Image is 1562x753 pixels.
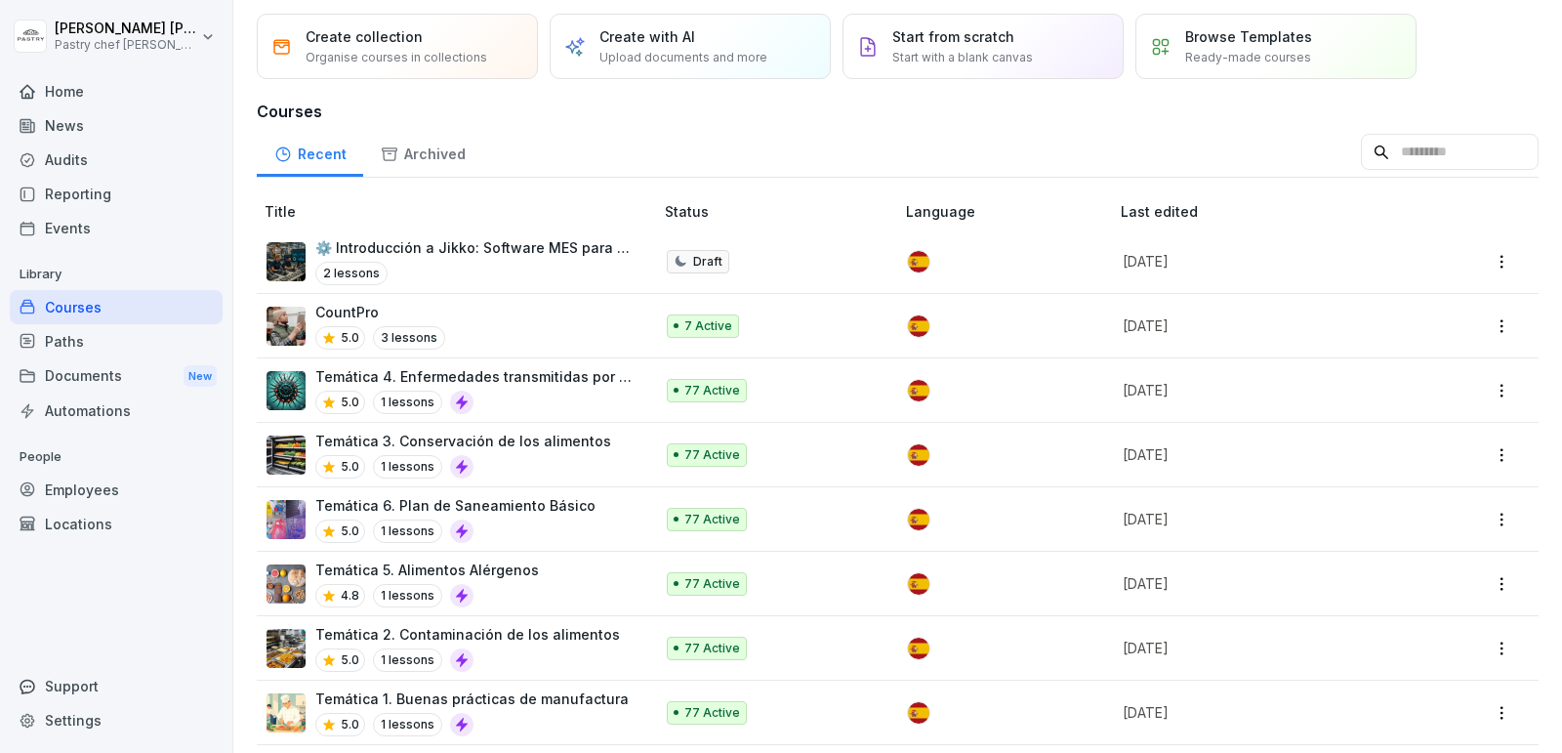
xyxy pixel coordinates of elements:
[306,26,423,47] p: Create collection
[1185,49,1311,66] p: Ready-made courses
[267,436,306,475] img: ob1temx17qa248jtpkauy3pv.png
[10,358,223,395] a: DocumentsNew
[684,640,740,657] p: 77 Active
[10,473,223,507] a: Employees
[184,365,217,388] div: New
[10,669,223,703] div: Support
[267,565,306,604] img: wwf9md3iy1bon5x53p9kcas9.png
[1123,444,1409,465] p: [DATE]
[373,391,442,414] p: 1 lessons
[267,693,306,732] img: i8e2zdbyia6rsyzoc8cryr0k.png
[684,704,740,722] p: 77 Active
[267,371,306,410] img: frq77ysdix3y9as6qvhv4ihg.png
[693,253,722,271] p: Draft
[1185,26,1312,47] p: Browse Templates
[1123,251,1409,272] p: [DATE]
[315,431,611,451] p: Temática 3. Conservación de los alimentos
[315,262,388,285] p: 2 lessons
[267,500,306,539] img: mhb727d105t9k4tb0y7eu9rv.png
[267,307,306,346] img: nanuqyb3jmpxevmk16xmqivn.png
[373,326,445,350] p: 3 lessons
[267,242,306,281] img: txp9jo0aqkvplb2936hgnpad.png
[10,441,223,473] p: People
[908,573,929,595] img: es.svg
[10,703,223,737] a: Settings
[1123,573,1409,594] p: [DATE]
[341,587,359,605] p: 4.8
[684,446,740,464] p: 77 Active
[665,201,898,222] p: Status
[341,716,359,733] p: 5.0
[10,211,223,245] a: Events
[1123,509,1409,529] p: [DATE]
[908,251,929,272] img: es.svg
[341,329,359,347] p: 5.0
[341,394,359,411] p: 5.0
[315,495,596,516] p: Temática 6. Plan de Saneamiento Básico
[373,455,442,479] p: 1 lessons
[892,26,1014,47] p: Start from scratch
[684,382,740,399] p: 77 Active
[10,74,223,108] a: Home
[315,560,539,580] p: Temática 5. Alimentos Alérgenos
[10,324,223,358] a: Paths
[1123,380,1409,400] p: [DATE]
[315,366,634,387] p: Temática 4. Enfermedades transmitidas por alimentos ETA'S
[684,317,732,335] p: 7 Active
[315,302,445,322] p: CountPro
[257,100,1539,123] h3: Courses
[10,143,223,177] a: Audits
[10,507,223,541] a: Locations
[257,127,363,177] a: Recent
[908,315,929,337] img: es.svg
[315,624,620,645] p: Temática 2. Contaminación de los alimentos
[10,290,223,324] a: Courses
[10,358,223,395] div: Documents
[908,444,929,466] img: es.svg
[341,651,359,669] p: 5.0
[599,26,695,47] p: Create with AI
[265,201,657,222] p: Title
[373,520,442,543] p: 1 lessons
[684,575,740,593] p: 77 Active
[1123,315,1409,336] p: [DATE]
[906,201,1113,222] p: Language
[908,702,929,724] img: es.svg
[373,584,442,607] p: 1 lessons
[306,49,487,66] p: Organise courses in collections
[341,458,359,476] p: 5.0
[55,38,197,52] p: Pastry chef [PERSON_NAME] y Cocina gourmet
[315,689,629,709] p: Temática 1. Buenas prácticas de manufactura
[908,380,929,401] img: es.svg
[892,49,1033,66] p: Start with a blank canvas
[55,21,197,37] p: [PERSON_NAME] [PERSON_NAME]
[10,177,223,211] a: Reporting
[1123,702,1409,723] p: [DATE]
[10,259,223,290] p: Library
[10,108,223,143] a: News
[1123,638,1409,658] p: [DATE]
[363,127,482,177] a: Archived
[267,629,306,668] img: ir5hv6zvm3rp7veysq4ywyma.png
[908,509,929,530] img: es.svg
[373,713,442,736] p: 1 lessons
[908,638,929,659] img: es.svg
[341,523,359,540] p: 5.0
[1121,201,1432,222] p: Last edited
[315,237,634,258] p: ⚙️ Introducción a Jikko: Software MES para Producción
[684,511,740,528] p: 77 Active
[373,648,442,672] p: 1 lessons
[10,394,223,428] a: Automations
